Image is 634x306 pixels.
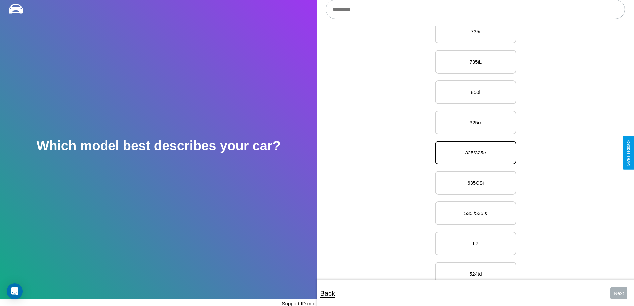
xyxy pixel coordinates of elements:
p: 735i [442,27,509,36]
div: Give Feedback [626,140,631,166]
button: Next [610,287,627,299]
p: Back [320,287,335,299]
p: L7 [442,239,509,248]
div: Open Intercom Messenger [7,283,23,299]
p: 850i [442,88,509,97]
p: 325ix [442,118,509,127]
p: 535i/535is [442,209,509,218]
p: 325/325e [442,148,509,157]
h2: Which model best describes your car? [36,138,281,153]
p: 735iL [442,57,509,66]
p: 635CSi [442,178,509,187]
p: 524td [442,269,509,278]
